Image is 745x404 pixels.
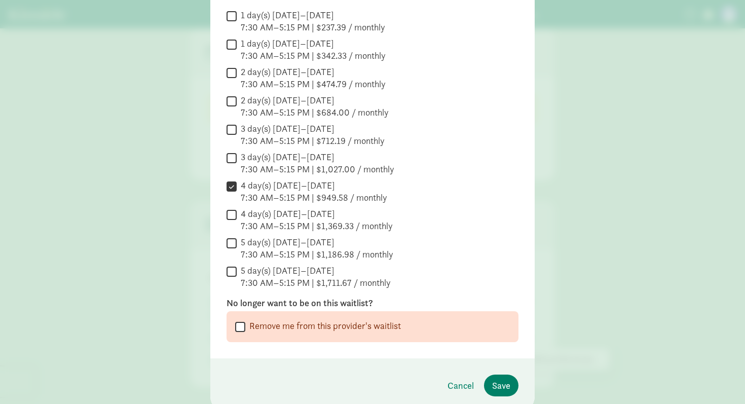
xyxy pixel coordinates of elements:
label: No longer want to be on this waitlist? [227,297,518,309]
div: 7:30 AM–5:15 PM | $342.33 / monthly [241,50,386,62]
div: 4 day(s) [DATE]–[DATE] [241,208,393,220]
div: 7:30 AM–5:15 PM | $237.39 / monthly [241,21,385,33]
div: 3 day(s) [DATE]–[DATE] [241,123,385,135]
div: 7:30 AM–5:15 PM | $1,369.33 / monthly [241,220,393,232]
div: 4 day(s) [DATE]–[DATE] [241,179,387,192]
div: 5 day(s) [DATE]–[DATE] [241,265,391,277]
div: 1 day(s) [DATE]–[DATE] [241,9,385,21]
div: 1 day(s) [DATE]–[DATE] [241,38,386,50]
div: 3 day(s) [DATE]–[DATE] [241,151,394,163]
div: 7:30 AM–5:15 PM | $949.58 / monthly [241,192,387,204]
button: Save [484,375,518,396]
div: 7:30 AM–5:15 PM | $474.79 / monthly [241,78,386,90]
div: 5 day(s) [DATE]–[DATE] [241,236,393,248]
div: 7:30 AM–5:15 PM | $1,027.00 / monthly [241,163,394,175]
span: Save [492,379,510,392]
div: 7:30 AM–5:15 PM | $1,186.98 / monthly [241,248,393,261]
div: 7:30 AM–5:15 PM | $684.00 / monthly [241,106,389,119]
label: Remove me from this provider's waitlist [245,320,401,332]
button: Cancel [439,375,482,396]
div: 2 day(s) [DATE]–[DATE] [241,66,386,78]
div: 7:30 AM–5:15 PM | $712.19 / monthly [241,135,385,147]
div: 7:30 AM–5:15 PM | $1,711.67 / monthly [241,277,391,289]
div: 2 day(s) [DATE]–[DATE] [241,94,389,106]
span: Cancel [448,379,474,392]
